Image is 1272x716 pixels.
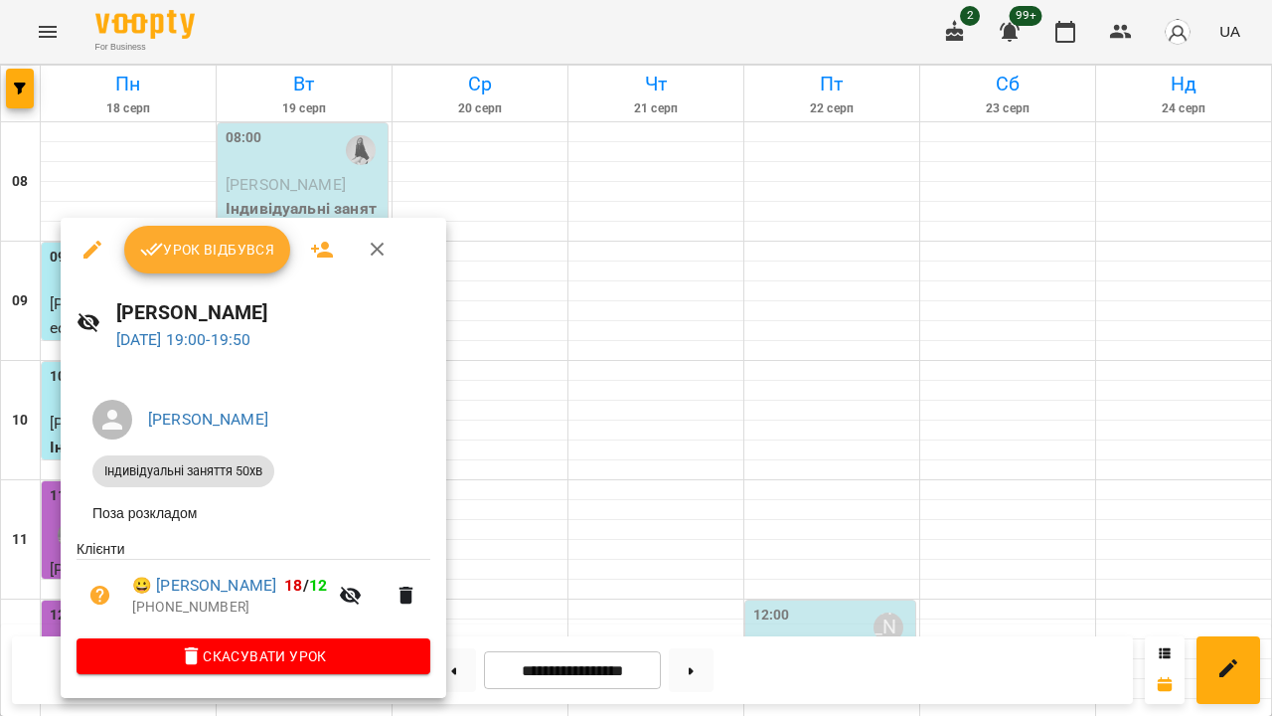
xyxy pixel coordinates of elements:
span: Індивідуальні заняття 50хв [92,462,274,480]
li: Поза розкладом [77,495,430,531]
b: / [284,576,327,595]
button: Скасувати Урок [77,638,430,674]
a: [PERSON_NAME] [148,410,268,429]
button: Урок відбувся [124,226,291,273]
ul: Клієнти [77,539,430,638]
a: 😀 [PERSON_NAME] [132,574,276,598]
a: [DATE] 19:00-19:50 [116,330,251,349]
button: Візит ще не сплачено. Додати оплату? [77,572,124,620]
span: 12 [309,576,327,595]
span: Скасувати Урок [92,644,414,668]
p: [PHONE_NUMBER] [132,598,327,618]
span: Урок відбувся [140,238,275,262]
span: 18 [284,576,302,595]
h6: [PERSON_NAME] [116,297,430,328]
